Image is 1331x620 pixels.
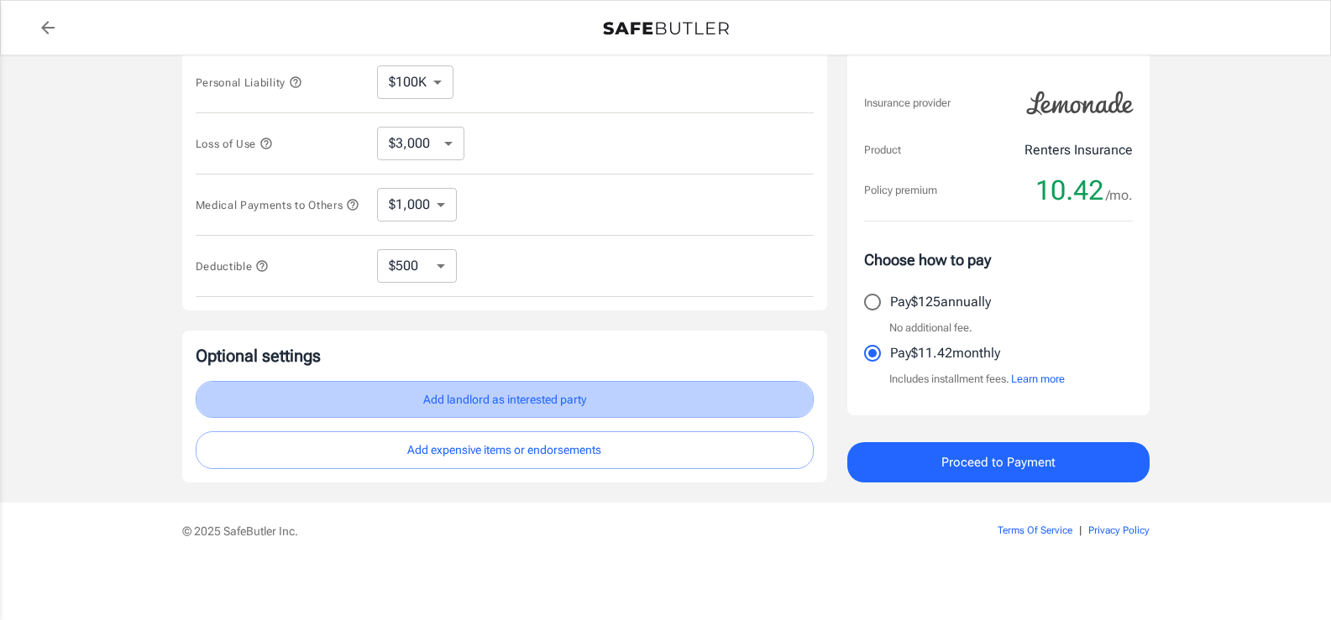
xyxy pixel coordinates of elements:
img: Back to quotes [603,22,729,35]
button: Deductible [196,256,270,276]
button: Learn more [1011,371,1065,388]
button: Add expensive items or endorsements [196,431,814,469]
span: Proceed to Payment [941,451,1056,473]
p: Pay $11.42 monthly [890,343,1000,363]
a: Privacy Policy [1088,524,1150,536]
span: 10.42 [1035,174,1103,207]
p: Optional settings [196,344,814,367]
p: Product [864,142,901,159]
a: Terms Of Service [998,524,1072,536]
span: Personal Liability [196,76,302,89]
img: Lemonade [1017,80,1143,127]
p: Includes installment fees. [889,371,1065,388]
span: Medical Payments to Others [196,199,360,211]
p: Insurance provider [864,95,951,112]
p: Choose how to pay [864,248,1133,271]
button: Personal Liability [196,72,302,92]
button: Add landlord as interested party [196,381,814,419]
span: | [1079,524,1082,536]
span: Deductible [196,260,270,273]
a: back to quotes [31,11,65,44]
p: Policy premium [864,182,937,199]
p: © 2025 SafeButler Inc. [182,523,903,539]
p: No additional fee. [889,320,972,336]
span: /mo. [1106,184,1133,207]
button: Medical Payments to Others [196,195,360,215]
span: Loss of Use [196,138,273,150]
button: Proceed to Payment [847,442,1150,482]
p: Renters Insurance [1024,140,1133,160]
button: Loss of Use [196,133,273,154]
p: Pay $125 annually [890,292,991,312]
